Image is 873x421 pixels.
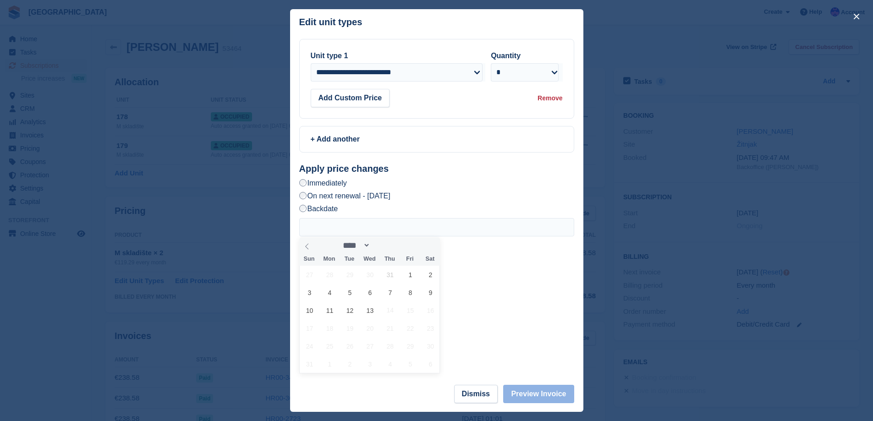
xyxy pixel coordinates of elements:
span: Tue [339,256,359,262]
button: close [849,9,864,24]
span: September 5, 2025 [401,355,419,373]
label: On next renewal - [DATE] [299,191,390,201]
span: August 12, 2025 [341,301,359,319]
span: August 28, 2025 [381,337,399,355]
span: July 28, 2025 [321,266,339,284]
span: August 7, 2025 [381,284,399,301]
span: August 3, 2025 [301,284,318,301]
span: September 3, 2025 [361,355,379,373]
span: September 2, 2025 [341,355,359,373]
span: August 15, 2025 [401,301,419,319]
span: Wed [359,256,379,262]
span: August 14, 2025 [381,301,399,319]
span: August 16, 2025 [422,301,439,319]
span: August 1, 2025 [401,266,419,284]
label: Backdate [299,204,338,213]
span: August 10, 2025 [301,301,318,319]
label: Unit type 1 [311,52,348,60]
span: August 2, 2025 [422,266,439,284]
span: September 6, 2025 [422,355,439,373]
span: August 26, 2025 [341,337,359,355]
span: Thu [379,256,400,262]
input: On next renewal - [DATE] [299,192,307,199]
input: Immediately [299,179,307,186]
span: July 30, 2025 [361,266,379,284]
span: August 30, 2025 [422,337,439,355]
p: Edit unit types [299,17,362,27]
a: + Add another [299,126,574,153]
button: Dismiss [454,385,498,403]
span: Sat [420,256,440,262]
span: July 31, 2025 [381,266,399,284]
span: August 17, 2025 [301,319,318,337]
input: Backdate [299,205,307,212]
label: Quantity [491,52,521,60]
strong: Apply price changes [299,164,389,174]
span: Fri [400,256,420,262]
span: August 27, 2025 [361,337,379,355]
span: August 31, 2025 [301,355,318,373]
span: Mon [319,256,339,262]
span: August 6, 2025 [361,284,379,301]
span: August 4, 2025 [321,284,339,301]
span: August 8, 2025 [401,284,419,301]
span: July 27, 2025 [301,266,318,284]
button: Add Custom Price [311,89,390,107]
span: August 29, 2025 [401,337,419,355]
span: August 18, 2025 [321,319,339,337]
span: August 11, 2025 [321,301,339,319]
span: August 13, 2025 [361,301,379,319]
label: Immediately [299,178,347,188]
span: August 5, 2025 [341,284,359,301]
span: Sun [299,256,319,262]
span: August 24, 2025 [301,337,318,355]
span: August 22, 2025 [401,319,419,337]
span: September 4, 2025 [381,355,399,373]
span: August 20, 2025 [361,319,379,337]
span: August 21, 2025 [381,319,399,337]
select: Month [340,241,371,250]
div: Remove [538,93,562,103]
div: + Add another [311,134,563,145]
span: August 23, 2025 [422,319,439,337]
button: Preview Invoice [503,385,574,403]
span: August 25, 2025 [321,337,339,355]
span: August 9, 2025 [422,284,439,301]
span: September 1, 2025 [321,355,339,373]
span: August 19, 2025 [341,319,359,337]
span: July 29, 2025 [341,266,359,284]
